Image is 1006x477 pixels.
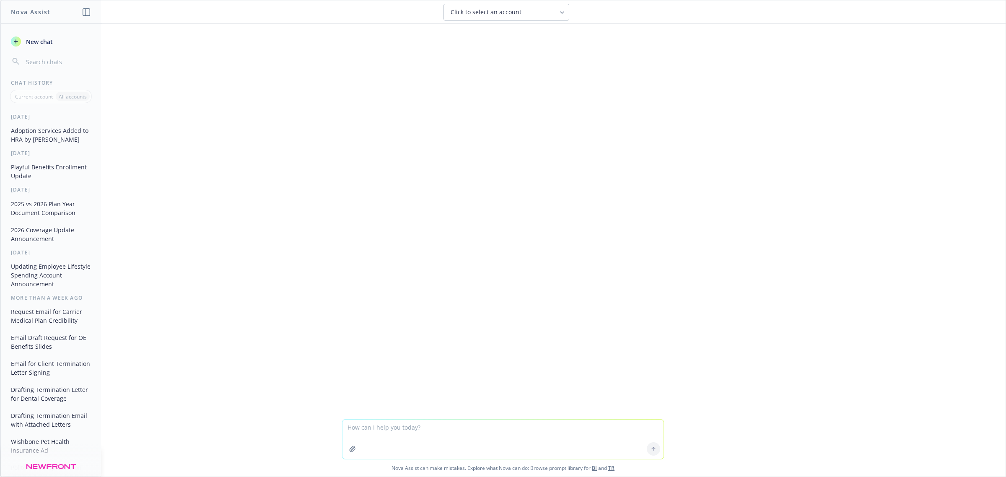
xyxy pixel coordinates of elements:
h1: Nova Assist [11,8,50,16]
button: Request Email for Carrier Medical Plan Credibility [8,305,94,327]
button: Drafting Termination Email with Attached Letters [8,409,94,431]
div: [DATE] [1,113,101,120]
span: New chat [24,37,53,46]
div: [DATE] [1,186,101,193]
button: Wishbone Pet Health Insurance Ad [8,435,94,457]
p: Current account [15,93,53,100]
button: Drafting Termination Letter for Dental Coverage [8,383,94,405]
button: Email Draft Request for OE Benefits Slides [8,331,94,353]
p: All accounts [59,93,87,100]
a: BI [592,464,597,472]
button: Email for Client Termination Letter Signing [8,357,94,379]
span: Click to select an account [451,8,521,16]
div: More than a week ago [1,294,101,301]
div: Chat History [1,79,101,86]
span: Nova Assist can make mistakes. Explore what Nova can do: Browse prompt library for and [4,459,1002,477]
button: Click to select an account [443,4,569,21]
input: Search chats [24,56,91,67]
button: Playful Benefits Enrollment Update [8,160,94,183]
div: [DATE] [1,150,101,157]
button: 2026 Coverage Update Announcement [8,223,94,246]
button: 2025 vs 2026 Plan Year Document Comparison [8,197,94,220]
button: Adoption Services Added to HRA by [PERSON_NAME] [8,124,94,146]
button: Updating Employee Lifestyle Spending Account Announcement [8,259,94,291]
button: New chat [8,34,94,49]
a: TR [608,464,614,472]
div: [DATE] [1,249,101,256]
